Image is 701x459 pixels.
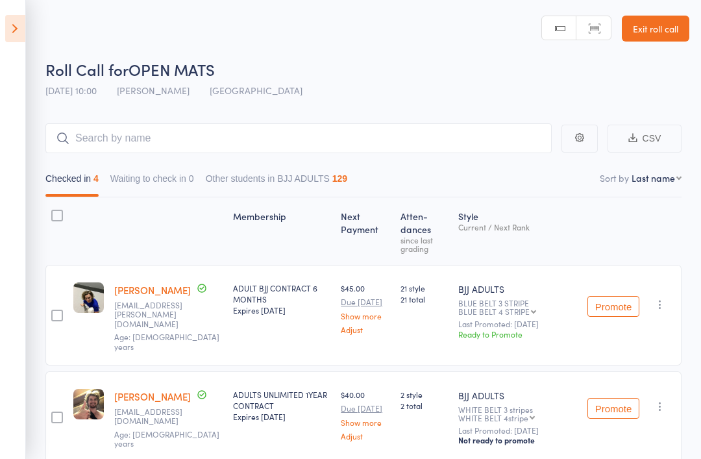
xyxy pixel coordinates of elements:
div: since last grading [400,236,448,253]
span: Age: [DEMOGRAPHIC_DATA] years [114,331,219,351]
span: [DATE] 10:00 [45,84,97,97]
div: WHITE BELT 4stripe [458,414,528,422]
button: Promote [587,398,639,419]
div: Expires [DATE] [233,304,331,316]
div: $40.00 [341,389,390,440]
a: Adjust [341,325,390,334]
div: ADULTS UNLIMITED 1YEAR CONTRACT [233,389,331,422]
span: [PERSON_NAME] [117,84,190,97]
span: 21 style [400,282,448,293]
span: OPEN MATS [129,58,215,80]
label: Sort by [600,171,629,184]
img: image1715158823.png [73,282,104,313]
span: [GEOGRAPHIC_DATA] [210,84,302,97]
button: Checked in4 [45,167,99,197]
div: Membership [228,203,336,259]
div: 4 [93,173,99,184]
div: BJJ ADULTS [458,389,577,402]
img: image1714684148.png [73,389,104,419]
div: Ready to Promote [458,329,577,340]
div: Style [453,203,582,259]
button: Promote [587,296,639,317]
div: 129 [332,173,347,184]
small: joshl141923@gmail.com [114,407,199,426]
span: Roll Call for [45,58,129,80]
a: [PERSON_NAME] [114,390,191,403]
div: 0 [189,173,194,184]
a: Exit roll call [622,16,689,42]
div: WHITE BELT 3 stripes [458,405,577,422]
div: ADULT BJJ CONTRACT 6 MONTHS [233,282,331,316]
input: Search by name [45,123,552,153]
div: BLUE BELT 4 STRIPE [458,307,530,316]
small: Last Promoted: [DATE] [458,426,577,435]
button: CSV [608,125,682,153]
a: Show more [341,418,390,427]
button: Other students in BJJ ADULTS129 [206,167,348,197]
small: Due [DATE] [341,297,390,306]
div: BLUE BELT 3 STRIPE [458,299,577,316]
small: conal.horsley@live.com [114,301,199,329]
small: Due [DATE] [341,404,390,413]
div: Current / Next Rank [458,223,577,231]
div: Next Payment [336,203,395,259]
a: [PERSON_NAME] [114,283,191,297]
div: BJJ ADULTS [458,282,577,295]
div: $45.00 [341,282,390,334]
div: Atten­dances [395,203,453,259]
span: 21 total [400,293,448,304]
span: 2 total [400,400,448,411]
div: Expires [DATE] [233,411,331,422]
span: Age: [DEMOGRAPHIC_DATA] years [114,428,219,449]
span: 2 style [400,389,448,400]
a: Show more [341,312,390,320]
a: Adjust [341,432,390,440]
small: Last Promoted: [DATE] [458,319,577,329]
button: Waiting to check in0 [110,167,194,197]
div: Last name [632,171,675,184]
div: Not ready to promote [458,435,577,445]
